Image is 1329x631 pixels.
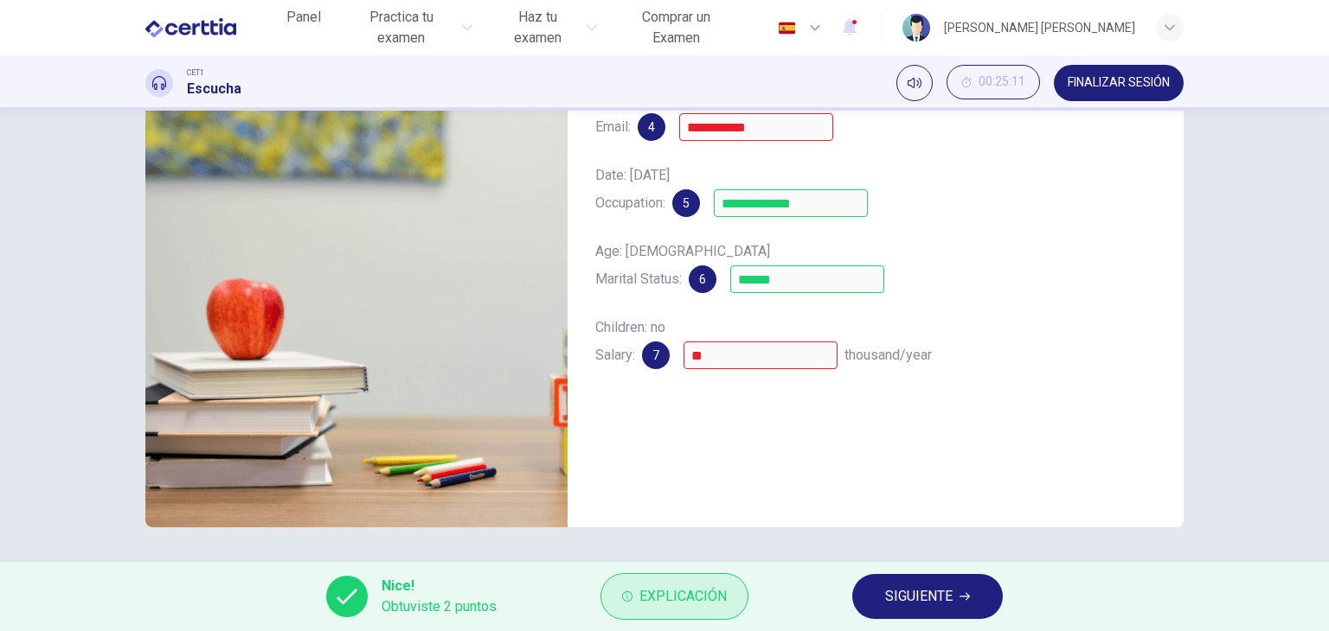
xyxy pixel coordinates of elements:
span: Date: [DATE] Occupation: [595,167,670,211]
span: Nice! [382,576,497,596]
button: SIGUIENTE [852,574,1003,619]
span: Comprar un Examen [618,7,735,48]
input: 24-36; 24 - 36; 24 to 36; [684,341,838,369]
span: 5 [683,197,690,209]
img: CERTTIA logo [145,10,236,45]
button: Practica tu examen [338,2,480,54]
span: thousand/year [844,347,932,363]
input: single [730,265,884,293]
span: Children: no Salary: [595,319,665,363]
span: SIGUIENTE [885,584,953,609]
div: Silenciar [896,65,933,101]
h1: Escucha [187,79,241,99]
span: Age: [DEMOGRAPHIC_DATA] Marital Status: [595,243,770,287]
button: FINALIZAR SESIÓN [1054,65,1184,101]
a: CERTTIA logo [145,10,276,45]
input: wglass@email.com [679,113,833,141]
button: Panel [276,2,331,33]
span: FINALIZAR SESIÓN [1068,76,1170,90]
span: 00:25:11 [979,75,1025,89]
span: Obtuviste 2 puntos [382,596,497,617]
div: [PERSON_NAME] [PERSON_NAME] [944,17,1135,38]
span: 4 [648,121,655,133]
span: Haz tu examen [493,7,581,48]
span: Practica tu examen [345,7,458,48]
span: 7 [652,349,659,361]
div: Ocultar [947,65,1040,101]
button: 00:25:11 [947,65,1040,99]
img: es [776,22,798,35]
button: Comprar un Examen [611,2,742,54]
span: 6 [699,273,706,285]
input: civil servant [714,189,868,217]
button: Haz tu examen [486,2,603,54]
span: Panel [286,7,321,28]
a: Panel [276,2,331,54]
img: Research [145,106,568,527]
button: Explicación [600,573,748,620]
span: CET1 [187,67,204,79]
span: Explicación [639,584,727,609]
img: Profile picture [902,14,930,41]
